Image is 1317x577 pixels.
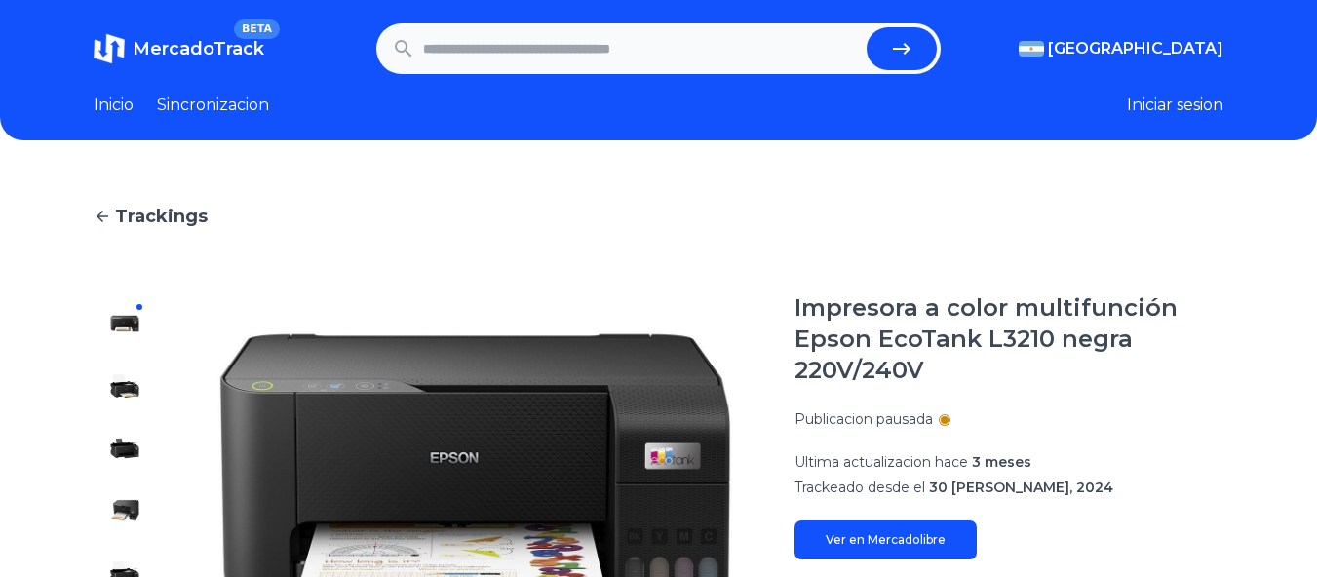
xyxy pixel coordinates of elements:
[109,433,140,464] img: Impresora a color multifunción Epson EcoTank L3210 negra 220V/240V
[972,453,1031,471] span: 3 meses
[133,38,264,59] span: MercadoTrack
[157,94,269,117] a: Sincronizacion
[794,479,925,496] span: Trackeado desde el
[929,479,1113,496] span: 30 [PERSON_NAME], 2024
[115,203,208,230] span: Trackings
[1019,37,1223,60] button: [GEOGRAPHIC_DATA]
[1019,41,1044,57] img: Argentina
[94,203,1223,230] a: Trackings
[94,33,264,64] a: MercadoTrackBETA
[94,94,134,117] a: Inicio
[1127,94,1223,117] button: Iniciar sesion
[109,308,140,339] img: Impresora a color multifunción Epson EcoTank L3210 negra 220V/240V
[109,370,140,402] img: Impresora a color multifunción Epson EcoTank L3210 negra 220V/240V
[94,33,125,64] img: MercadoTrack
[109,495,140,526] img: Impresora a color multifunción Epson EcoTank L3210 negra 220V/240V
[794,409,933,429] p: Publicacion pausada
[794,453,968,471] span: Ultima actualizacion hace
[234,19,280,39] span: BETA
[794,292,1223,386] h1: Impresora a color multifunción Epson EcoTank L3210 negra 220V/240V
[1048,37,1223,60] span: [GEOGRAPHIC_DATA]
[794,520,977,559] a: Ver en Mercadolibre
